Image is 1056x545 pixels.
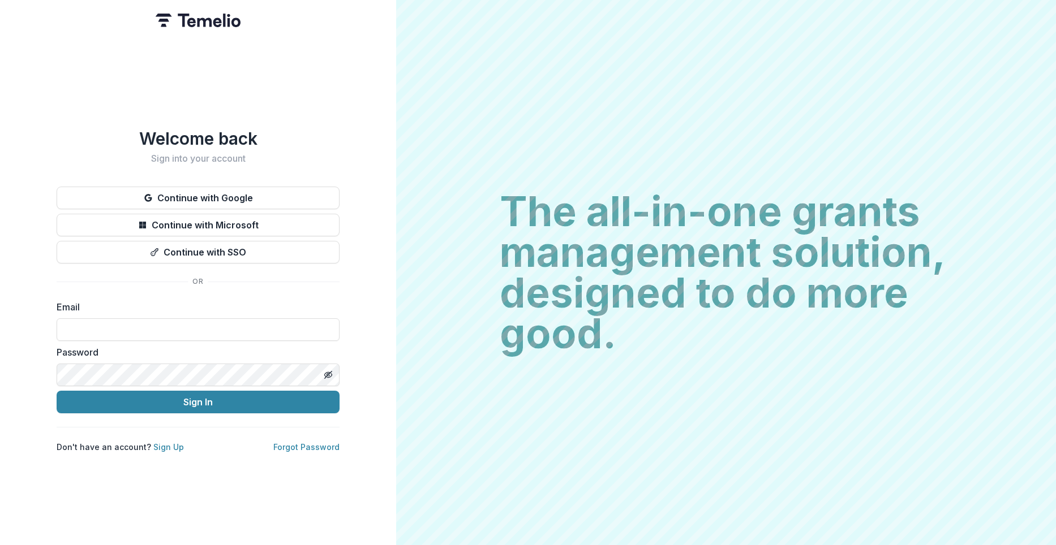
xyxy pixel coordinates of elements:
button: Sign In [57,391,340,413]
img: Temelio [156,14,241,27]
p: Don't have an account? [57,441,184,453]
button: Continue with Microsoft [57,214,340,236]
button: Continue with Google [57,187,340,209]
label: Email [57,300,333,314]
a: Sign Up [153,442,184,452]
label: Password [57,345,333,359]
button: Continue with SSO [57,241,340,263]
button: Toggle password visibility [319,366,337,384]
a: Forgot Password [273,442,340,452]
h1: Welcome back [57,128,340,149]
h2: Sign into your account [57,153,340,164]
